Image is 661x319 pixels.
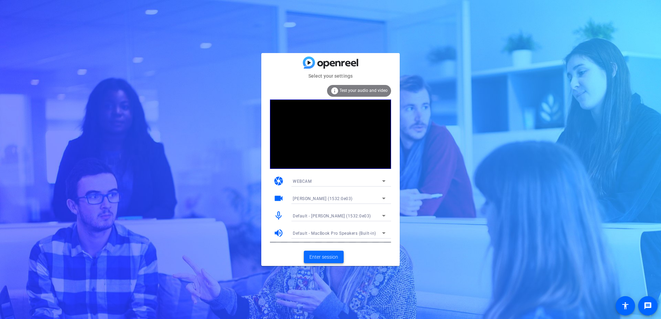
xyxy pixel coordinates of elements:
[273,228,284,238] mat-icon: volume_up
[303,57,358,69] img: blue-gradient.svg
[644,302,652,310] mat-icon: message
[621,302,630,310] mat-icon: accessibility
[330,87,339,95] mat-icon: info
[293,179,311,184] span: WEBCAM
[273,176,284,186] mat-icon: camera
[309,253,338,261] span: Enter session
[304,251,344,263] button: Enter session
[293,214,371,218] span: Default - [PERSON_NAME] (1532:0e03)
[293,231,376,236] span: Default - MacBook Pro Speakers (Built-in)
[261,72,400,80] mat-card-subtitle: Select your settings
[339,88,388,93] span: Test your audio and video
[273,210,284,221] mat-icon: mic_none
[273,193,284,204] mat-icon: videocam
[293,196,353,201] span: [PERSON_NAME] (1532:0e03)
